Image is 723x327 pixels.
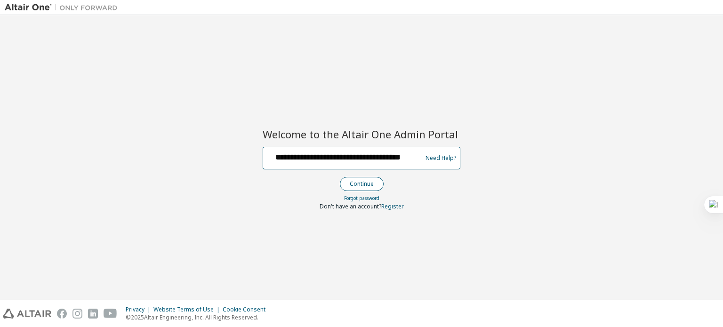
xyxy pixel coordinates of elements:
[104,309,117,319] img: youtube.svg
[344,195,379,201] a: Forgot password
[263,128,460,141] h2: Welcome to the Altair One Admin Portal
[223,306,271,313] div: Cookie Consent
[3,309,51,319] img: altair_logo.svg
[126,313,271,321] p: © 2025 Altair Engineering, Inc. All Rights Reserved.
[153,306,223,313] div: Website Terms of Use
[381,202,404,210] a: Register
[57,309,67,319] img: facebook.svg
[72,309,82,319] img: instagram.svg
[320,202,381,210] span: Don't have an account?
[126,306,153,313] div: Privacy
[88,309,98,319] img: linkedin.svg
[5,3,122,12] img: Altair One
[340,177,384,191] button: Continue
